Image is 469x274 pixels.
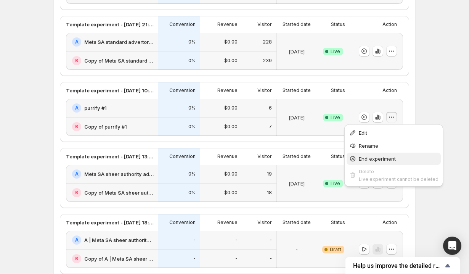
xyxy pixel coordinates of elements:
[224,105,238,111] p: $0.00
[217,219,238,226] p: Revenue
[263,58,272,64] p: 239
[188,171,196,177] p: 0%
[283,219,311,226] p: Started date
[75,237,79,243] h2: A
[347,153,441,165] button: End experiment
[359,176,438,182] span: Live experiment cannot be deleted
[75,105,79,111] h2: A
[283,21,311,27] p: Started date
[283,153,311,160] p: Started date
[217,21,238,27] p: Revenue
[347,140,441,152] button: Rename
[382,21,397,27] p: Action
[84,104,107,112] h2: purrify #1
[66,21,154,28] p: Template experiment - [DATE] 21:14:06
[257,87,272,93] p: Visitor
[75,171,79,177] h2: A
[75,190,78,196] h2: B
[224,39,238,45] p: $0.00
[84,189,154,197] h2: Copy of Meta SA sheer authority advertorial iteration #1
[263,39,272,45] p: 228
[188,105,196,111] p: 0%
[331,153,345,160] p: Status
[257,153,272,160] p: Visitor
[382,219,397,226] p: Action
[66,219,154,226] p: Template experiment - [DATE] 18:23:58
[66,153,154,160] p: Template experiment - [DATE] 13:11:31
[267,171,272,177] p: 19
[296,246,298,253] p: -
[331,219,345,226] p: Status
[347,127,441,139] button: Edit
[353,262,443,269] span: Help us improve the detailed report for A/B campaigns
[188,124,196,130] p: 0%
[235,237,238,243] p: -
[75,39,79,45] h2: A
[331,48,340,55] span: Live
[84,170,154,178] h2: Meta SA sheer authority advertorial iteration #1
[193,256,196,262] p: -
[289,114,305,121] p: [DATE]
[289,180,305,187] p: [DATE]
[257,21,272,27] p: Visitor
[217,87,238,93] p: Revenue
[330,247,341,253] span: Draft
[169,21,196,27] p: Conversion
[359,143,378,149] span: Rename
[66,87,154,94] p: Template experiment - [DATE] 10:36:00
[359,130,367,136] span: Edit
[169,87,196,93] p: Conversion
[269,124,272,130] p: 7
[359,156,396,162] span: End experiment
[289,48,305,55] p: [DATE]
[443,237,461,255] div: Open Intercom Messenger
[331,21,345,27] p: Status
[331,87,345,93] p: Status
[169,153,196,160] p: Conversion
[75,58,78,64] h2: B
[353,261,452,270] button: Show survey - Help us improve the detailed report for A/B campaigns
[169,219,196,226] p: Conversion
[75,256,78,262] h2: B
[224,190,238,196] p: $0.00
[382,87,397,93] p: Action
[84,123,127,131] h2: Copy of purrify #1
[269,105,272,111] p: 6
[84,57,154,64] h2: Copy of Meta SA standard advertorial
[188,58,196,64] p: 0%
[224,58,238,64] p: $0.00
[84,255,154,263] h2: Copy of A | Meta SA sheer authority advertorial
[75,124,78,130] h2: B
[235,256,238,262] p: -
[283,87,311,93] p: Started date
[331,181,340,187] span: Live
[217,153,238,160] p: Revenue
[359,168,438,175] div: Delete
[188,39,196,45] p: 0%
[257,219,272,226] p: Visitor
[193,237,196,243] p: -
[84,38,154,46] h2: Meta SA standard advertorial
[224,171,238,177] p: $0.00
[267,190,272,196] p: 18
[347,166,441,184] button: DeleteLive experiment cannot be deleted
[331,114,340,121] span: Live
[270,256,272,262] p: -
[84,236,154,244] h2: A | Meta SA sheer authority advertorial
[224,124,238,130] p: $0.00
[270,237,272,243] p: -
[188,190,196,196] p: 0%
